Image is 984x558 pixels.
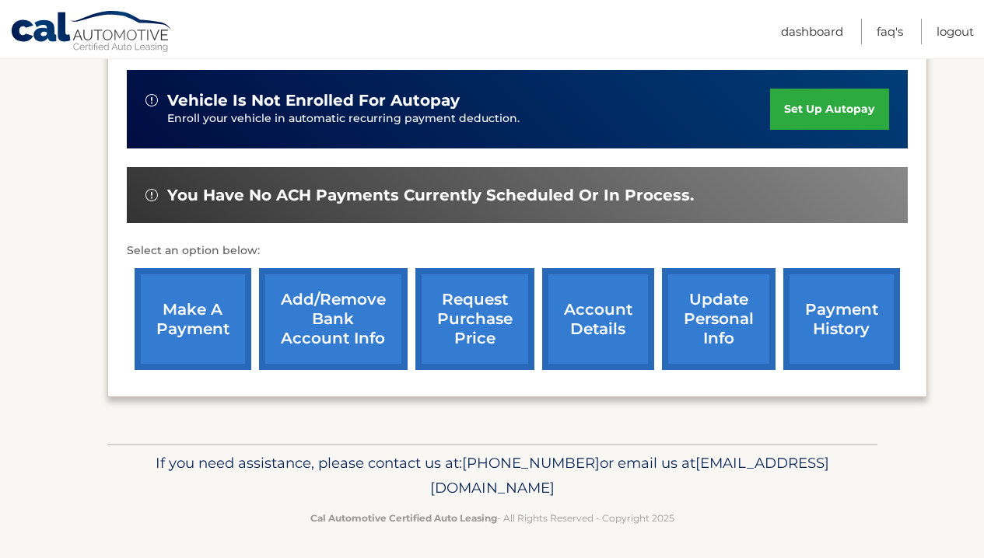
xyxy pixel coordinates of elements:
[135,268,251,370] a: make a payment
[877,19,903,44] a: FAQ's
[415,268,534,370] a: request purchase price
[145,94,158,106] img: alert-white.svg
[310,512,497,524] strong: Cal Automotive Certified Auto Leasing
[542,268,654,370] a: account details
[937,19,974,44] a: Logout
[770,89,888,130] a: set up autopay
[117,510,867,526] p: - All Rights Reserved - Copyright 2025
[117,451,867,500] p: If you need assistance, please contact us at: or email us at
[781,19,843,44] a: Dashboard
[167,91,460,110] span: vehicle is not enrolled for autopay
[127,242,908,260] p: Select an option below:
[783,268,900,370] a: payment history
[662,268,776,370] a: update personal info
[167,186,694,205] span: You have no ACH payments currently scheduled or in process.
[10,10,173,55] a: Cal Automotive
[430,454,829,497] span: [EMAIL_ADDRESS][DOMAIN_NAME]
[259,268,408,370] a: Add/Remove bank account info
[145,189,158,201] img: alert-white.svg
[167,110,771,127] p: Enroll your vehicle in automatic recurring payment deduction.
[462,454,600,472] span: [PHONE_NUMBER]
